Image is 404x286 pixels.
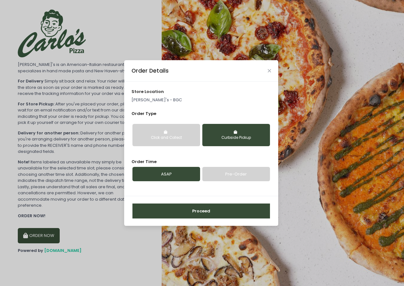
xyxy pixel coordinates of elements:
button: Proceed [132,204,270,219]
button: Close [268,69,271,72]
a: Pre-Order [202,167,270,182]
a: ASAP [132,167,200,182]
button: Curbside Pickup [202,124,270,146]
span: Order Type [131,111,156,117]
button: Click and Collect [132,124,200,146]
div: Curbside Pickup [207,135,266,141]
span: Order Time [131,159,157,165]
span: store location [131,89,164,95]
p: [PERSON_NAME]'s - BGC [131,97,271,103]
div: Click and Collect [137,135,196,141]
div: Order Details [131,67,169,75]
